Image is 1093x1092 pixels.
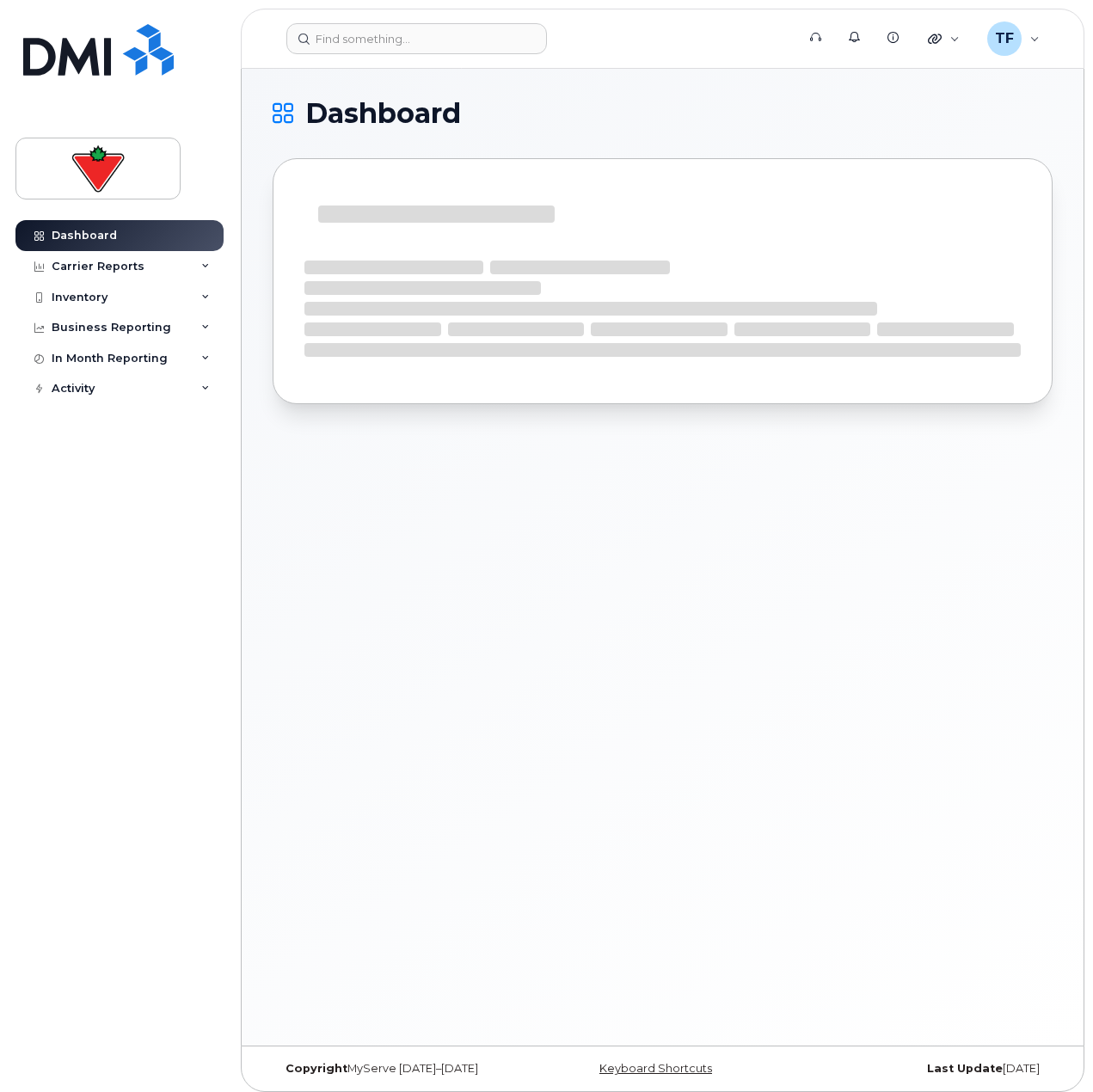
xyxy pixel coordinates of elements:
[599,1062,712,1075] a: Keyboard Shortcuts
[305,101,461,126] span: Dashboard
[286,1062,347,1075] strong: Copyright
[273,1062,532,1076] div: MyServe [DATE]–[DATE]
[927,1062,1003,1075] strong: Last Update
[793,1062,1053,1076] div: [DATE]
